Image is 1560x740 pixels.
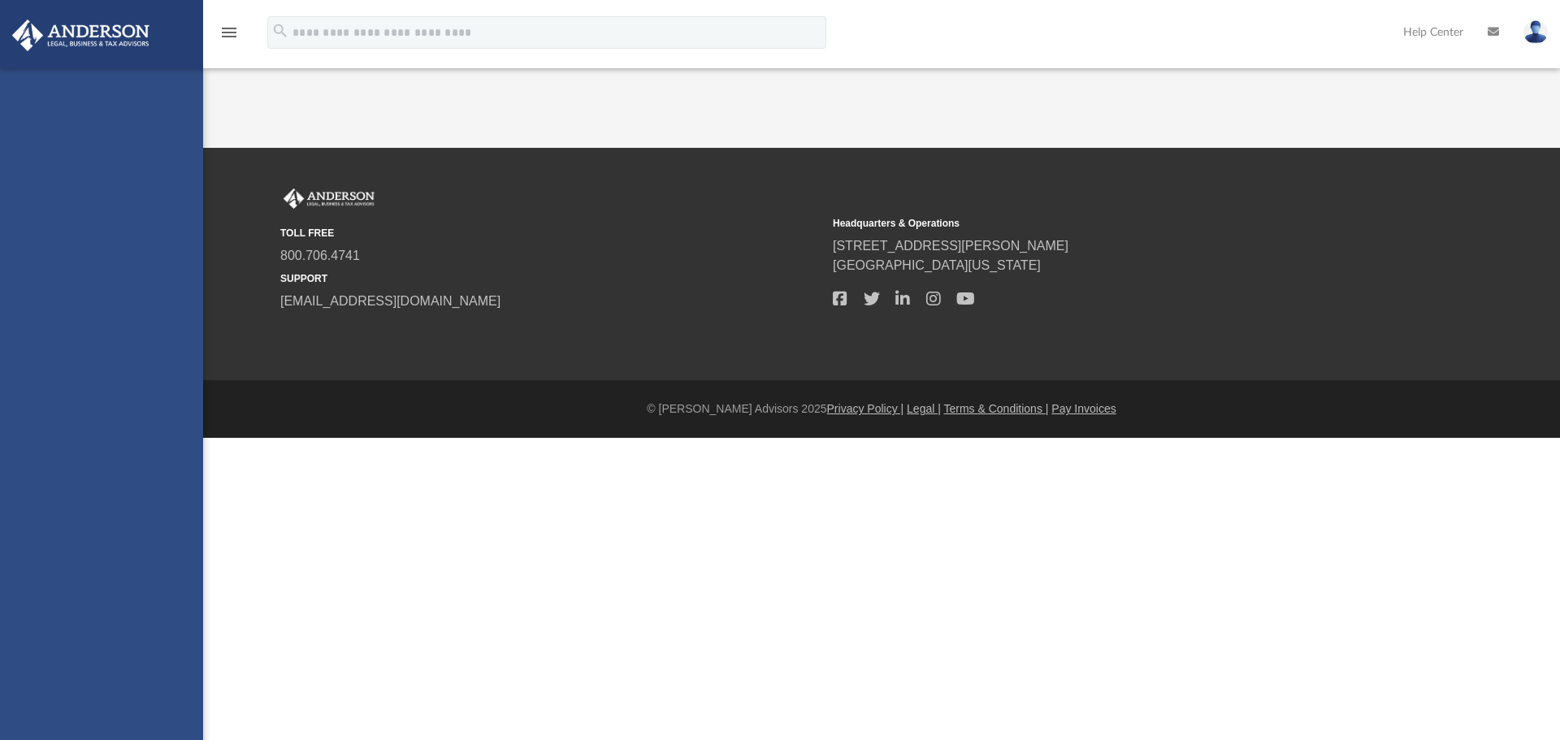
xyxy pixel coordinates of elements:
a: Terms & Conditions | [944,402,1049,415]
small: TOLL FREE [280,226,821,240]
a: Legal | [907,402,941,415]
img: User Pic [1523,20,1548,44]
small: Headquarters & Operations [833,216,1374,231]
div: © [PERSON_NAME] Advisors 2025 [203,400,1560,418]
a: [GEOGRAPHIC_DATA][US_STATE] [833,258,1041,272]
a: menu [219,31,239,42]
img: Anderson Advisors Platinum Portal [7,19,154,51]
a: [STREET_ADDRESS][PERSON_NAME] [833,239,1068,253]
a: Privacy Policy | [827,402,904,415]
a: 800.706.4741 [280,249,360,262]
a: [EMAIL_ADDRESS][DOMAIN_NAME] [280,294,500,308]
small: SUPPORT [280,271,821,286]
i: search [271,22,289,40]
img: Anderson Advisors Platinum Portal [280,188,378,210]
i: menu [219,23,239,42]
a: Pay Invoices [1051,402,1116,415]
